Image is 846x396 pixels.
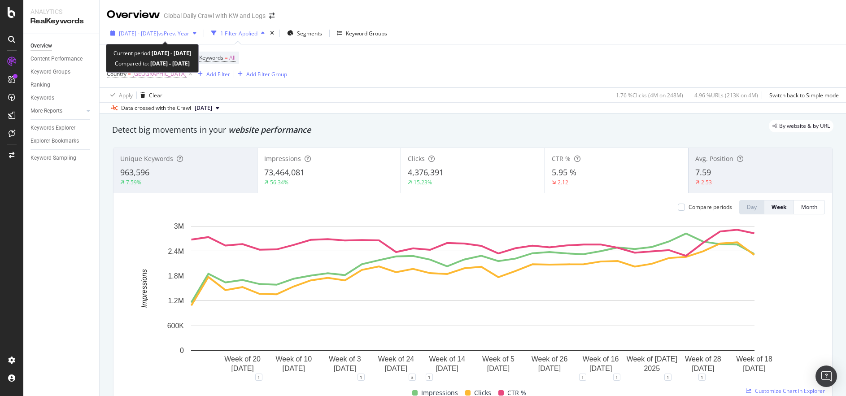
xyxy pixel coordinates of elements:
div: Analytics [31,7,92,16]
div: Compared to: [115,58,190,69]
a: Keyword Groups [31,67,93,77]
div: 7.59% [126,178,141,186]
text: 600K [167,322,184,330]
text: [DATE] [538,365,561,372]
div: Keyword Groups [31,67,70,77]
text: [DATE] [743,365,765,372]
text: [DATE] [692,365,714,372]
div: More Reports [31,106,62,116]
span: = [225,54,228,61]
text: Week of 5 [482,355,515,363]
div: Overview [31,41,52,51]
text: [DATE] [334,365,356,372]
span: 2025 Aug. 22nd [195,104,212,112]
text: Week of 14 [429,355,466,363]
span: Clicks [408,154,425,163]
div: Apply [119,91,133,99]
div: Overview [107,7,160,22]
div: Add Filter Group [246,70,287,78]
button: Apply [107,88,133,102]
div: Week [772,203,786,211]
text: Week of [DATE] [627,355,677,363]
span: CTR % [552,154,571,163]
b: [DATE] - [DATE] [149,60,190,67]
span: 73,464,081 [264,167,305,178]
text: 2.4M [168,247,184,255]
div: Switch back to Simple mode [769,91,839,99]
text: Week of 3 [329,355,361,363]
span: Segments [297,30,322,37]
text: Impressions [140,269,148,308]
div: Open Intercom Messenger [815,366,837,387]
span: [GEOGRAPHIC_DATA] [132,68,187,80]
div: Compare periods [689,203,732,211]
text: Week of 18 [736,355,772,363]
text: Week of 20 [224,355,261,363]
text: Week of 28 [685,355,721,363]
a: Explorer Bookmarks [31,136,93,146]
text: 3M [174,222,184,230]
text: Week of 24 [378,355,414,363]
div: Keyword Groups [346,30,387,37]
div: 1 [358,374,365,381]
div: Current period: [113,48,191,58]
text: 1.8M [168,272,184,280]
button: Day [739,200,764,214]
div: 1.76 % Clicks ( 4M on 248M ) [616,91,683,99]
div: 1 [255,374,262,381]
span: Customize Chart in Explorer [755,387,825,395]
a: Content Performance [31,54,93,64]
div: Explorer Bookmarks [31,136,79,146]
div: times [268,29,276,38]
div: legacy label [769,120,833,132]
div: 2.12 [558,178,568,186]
div: Clear [149,91,162,99]
text: [DATE] [283,365,305,372]
div: Add Filter [206,70,230,78]
text: 2025 [644,365,660,372]
a: More Reports [31,106,84,116]
span: 963,596 [120,167,149,178]
span: 5.95 % [552,167,576,178]
text: [DATE] [231,365,253,372]
div: 1 [664,374,672,381]
text: 1.2M [168,297,184,305]
span: All [229,52,235,64]
div: 4.96 % URLs ( 213K on 4M ) [694,91,758,99]
a: Keyword Sampling [31,153,93,163]
button: Switch back to Simple mode [766,88,839,102]
button: Keyword Groups [333,26,391,40]
span: [DATE] - [DATE] [119,30,158,37]
span: 7.59 [695,167,711,178]
span: Unique Keywords [120,154,173,163]
button: [DATE] - [DATE]vsPrev. Year [107,26,200,40]
div: 56.34% [270,178,288,186]
a: Ranking [31,80,93,90]
div: 3 [409,374,416,381]
button: [DATE] [191,103,223,113]
a: Customize Chart in Explorer [746,387,825,395]
span: Avg. Position [695,154,733,163]
text: 0 [180,347,184,354]
button: Add Filter [194,69,230,79]
div: Data crossed with the Crawl [121,104,191,112]
div: arrow-right-arrow-left [269,13,275,19]
a: Keywords Explorer [31,123,93,133]
div: 1 Filter Applied [220,30,257,37]
div: 1 [698,374,706,381]
div: Month [801,203,817,211]
text: [DATE] [385,365,407,372]
span: vs Prev. Year [158,30,189,37]
div: 1 [426,374,433,381]
span: By website & by URL [779,123,830,129]
button: Month [794,200,825,214]
svg: A chart. [121,222,825,377]
div: 15.23% [414,178,432,186]
div: Keywords Explorer [31,123,75,133]
div: Keyword Sampling [31,153,76,163]
div: Day [747,203,757,211]
text: Week of 16 [583,355,619,363]
text: Week of 10 [275,355,312,363]
button: 1 Filter Applied [208,26,268,40]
